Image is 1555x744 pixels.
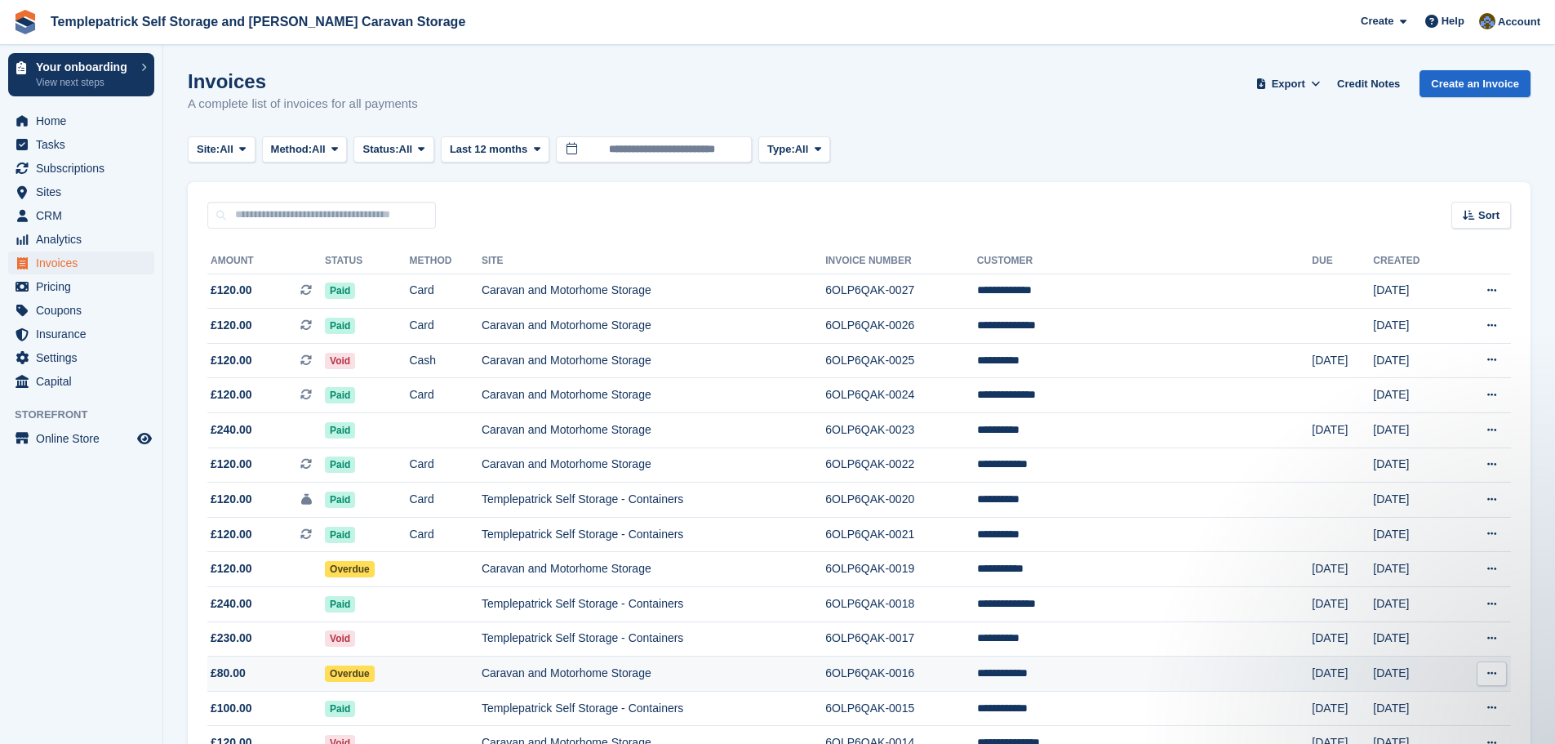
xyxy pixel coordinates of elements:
[482,517,825,552] td: Templepatrick Self Storage - Containers
[1373,448,1452,483] td: [DATE]
[409,274,482,309] td: Card
[767,141,795,158] span: Type:
[211,421,252,439] span: £240.00
[312,141,326,158] span: All
[36,370,134,393] span: Capital
[825,413,977,448] td: 6OLP6QAK-0023
[825,343,977,378] td: 6OLP6QAK-0025
[1373,378,1452,413] td: [DATE]
[36,109,134,132] span: Home
[409,343,482,378] td: Cash
[825,483,977,518] td: 6OLP6QAK-0020
[482,309,825,344] td: Caravan and Motorhome Storage
[1373,587,1452,622] td: [DATE]
[482,274,825,309] td: Caravan and Motorhome Storage
[211,665,246,682] span: £80.00
[1312,657,1373,692] td: [DATE]
[825,587,977,622] td: 6OLP6QAK-0018
[36,133,134,156] span: Tasks
[325,387,355,403] span: Paid
[8,252,154,274] a: menu
[325,422,355,439] span: Paid
[8,228,154,251] a: menu
[36,61,133,73] p: Your onboarding
[1373,248,1452,274] th: Created
[1272,76,1305,92] span: Export
[8,133,154,156] a: menu
[825,448,977,483] td: 6OLP6QAK-0022
[211,630,252,647] span: £230.00
[325,630,355,647] span: Void
[36,323,134,345] span: Insurance
[482,343,825,378] td: Caravan and Motorhome Storage
[1373,309,1452,344] td: [DATE]
[325,561,375,577] span: Overdue
[1312,587,1373,622] td: [DATE]
[197,141,220,158] span: Site:
[36,228,134,251] span: Analytics
[188,136,255,163] button: Site: All
[36,427,134,450] span: Online Store
[825,552,977,587] td: 6OLP6QAK-0019
[409,378,482,413] td: Card
[482,691,825,726] td: Templepatrick Self Storage - Containers
[482,587,825,622] td: Templepatrick Self Storage - Containers
[211,595,252,613] span: £240.00
[482,483,825,518] td: Templepatrick Self Storage - Containers
[450,141,527,158] span: Last 12 months
[36,252,134,274] span: Invoices
[207,248,325,274] th: Amount
[482,448,825,483] td: Caravan and Motorhome Storage
[482,621,825,657] td: Templepatrick Self Storage - Containers
[1373,691,1452,726] td: [DATE]
[8,157,154,180] a: menu
[44,8,472,35] a: Templepatrick Self Storage and [PERSON_NAME] Caravan Storage
[188,70,418,92] h1: Invoices
[482,248,825,274] th: Site
[8,299,154,322] a: menu
[8,180,154,203] a: menu
[362,141,398,158] span: Status:
[8,427,154,450] a: menu
[1373,483,1452,518] td: [DATE]
[36,75,133,90] p: View next steps
[211,352,252,369] span: £120.00
[8,346,154,369] a: menu
[825,621,977,657] td: 6OLP6QAK-0017
[36,204,134,227] span: CRM
[825,691,977,726] td: 6OLP6QAK-0015
[211,456,252,473] span: £120.00
[441,136,549,163] button: Last 12 months
[211,386,252,403] span: £120.00
[188,95,418,114] p: A complete list of invoices for all payments
[325,666,375,682] span: Overdue
[825,657,977,692] td: 6OLP6QAK-0016
[8,323,154,345] a: menu
[825,309,977,344] td: 6OLP6QAK-0026
[1331,70,1406,97] a: Credit Notes
[482,413,825,448] td: Caravan and Motorhome Storage
[325,248,409,274] th: Status
[1442,13,1464,29] span: Help
[1419,70,1531,97] a: Create an Invoice
[977,248,1313,274] th: Customer
[825,517,977,552] td: 6OLP6QAK-0021
[482,657,825,692] td: Caravan and Motorhome Storage
[1478,207,1499,224] span: Sort
[482,378,825,413] td: Caravan and Motorhome Storage
[1312,413,1373,448] td: [DATE]
[211,491,252,508] span: £120.00
[409,309,482,344] td: Card
[1373,657,1452,692] td: [DATE]
[409,448,482,483] td: Card
[795,141,809,158] span: All
[825,378,977,413] td: 6OLP6QAK-0024
[325,596,355,613] span: Paid
[135,429,154,448] a: Preview store
[1361,13,1393,29] span: Create
[409,483,482,518] td: Card
[8,370,154,393] a: menu
[325,701,355,717] span: Paid
[409,517,482,552] td: Card
[325,457,355,473] span: Paid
